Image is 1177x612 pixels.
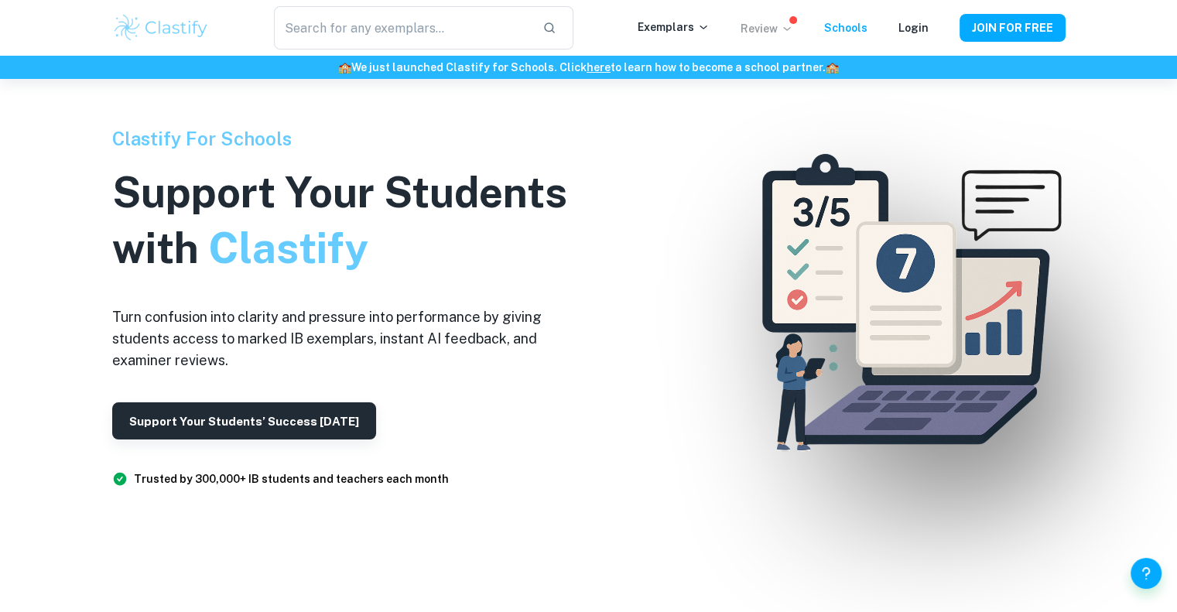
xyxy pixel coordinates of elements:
button: Help and Feedback [1131,558,1162,589]
p: Exemplars [638,19,710,36]
p: Review [741,20,793,37]
a: Login [898,22,929,34]
button: JOIN FOR FREE [960,14,1066,42]
button: Support Your Students’ Success [DATE] [112,402,376,439]
span: 🏫 [338,61,351,74]
span: Clastify [208,224,368,272]
h6: Trusted by 300,000+ IB students and teachers each month [134,470,449,487]
h6: We just launched Clastify for Schools. Click to learn how to become a school partner. [3,59,1174,76]
a: here [587,61,611,74]
h1: Support Your Students with [112,165,592,276]
span: 🏫 [826,61,839,74]
a: Schools [824,22,867,34]
img: Clastify logo [112,12,210,43]
input: Search for any exemplars... [274,6,529,50]
img: Clastify For Schools Hero [728,128,1083,484]
h6: Turn confusion into clarity and pressure into performance by giving students access to marked IB ... [112,306,592,371]
h6: Clastify For Schools [112,125,592,152]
